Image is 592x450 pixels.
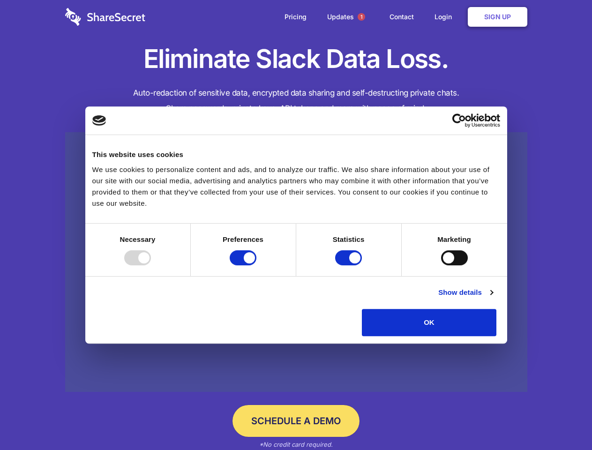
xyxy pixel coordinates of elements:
div: We use cookies to personalize content and ads, and to analyze our traffic. We also share informat... [92,164,500,209]
a: Login [425,2,466,31]
button: OK [362,309,496,336]
h1: Eliminate Slack Data Loss. [65,42,527,76]
div: This website uses cookies [92,149,500,160]
span: 1 [358,13,365,21]
h4: Auto-redaction of sensitive data, encrypted data sharing and self-destructing private chats. Shar... [65,85,527,116]
a: Contact [380,2,423,31]
a: Usercentrics Cookiebot - opens in a new window [418,113,500,127]
em: *No credit card required. [259,441,333,448]
strong: Statistics [333,235,365,243]
a: Schedule a Demo [232,405,360,437]
strong: Marketing [437,235,471,243]
strong: Preferences [223,235,263,243]
img: logo [92,115,106,126]
a: Pricing [275,2,316,31]
a: Show details [438,287,493,298]
strong: Necessary [120,235,156,243]
a: Wistia video thumbnail [65,132,527,392]
a: Sign Up [468,7,527,27]
img: logo-wordmark-white-trans-d4663122ce5f474addd5e946df7df03e33cb6a1c49d2221995e7729f52c070b2.svg [65,8,145,26]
